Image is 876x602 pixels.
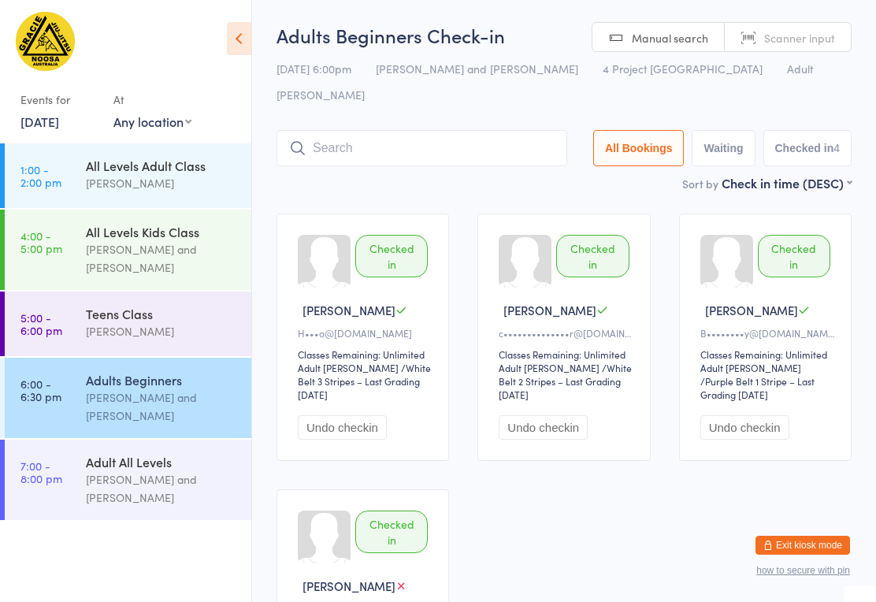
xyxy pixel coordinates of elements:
button: Undo checkin [499,415,588,440]
div: [PERSON_NAME] and [PERSON_NAME] [86,470,238,507]
span: [PERSON_NAME] [705,302,798,318]
div: Classes Remaining: Unlimited [499,347,633,361]
time: 7:00 - 8:00 pm [20,459,62,485]
div: Teens Class [86,305,238,322]
button: Exit kiosk mode [755,536,850,555]
a: 1:00 -2:00 pmAll Levels Adult Class[PERSON_NAME] [5,143,251,208]
span: [DATE] 6:00pm [277,61,351,76]
button: Waiting [692,130,755,166]
div: B••••••••y@[DOMAIN_NAME] [700,326,835,340]
div: Adults Beginners [86,371,238,388]
h2: Adults Beginners Check-in [277,22,852,48]
label: Sort by [682,176,718,191]
button: how to secure with pin [756,565,850,576]
span: [PERSON_NAME] [303,302,395,318]
span: Scanner input [764,30,835,46]
div: Adult All Levels [86,453,238,470]
time: 1:00 - 2:00 pm [20,163,61,188]
span: [PERSON_NAME] [303,578,395,594]
span: [PERSON_NAME] and [PERSON_NAME] [376,61,578,76]
div: At [113,87,191,113]
div: Checked in [556,235,629,277]
div: [PERSON_NAME] [86,322,238,340]
div: Classes Remaining: Unlimited [700,347,835,361]
button: Undo checkin [298,415,387,440]
div: c••••••••••••••r@[DOMAIN_NAME] [499,326,633,340]
div: [PERSON_NAME] and [PERSON_NAME] [86,240,238,277]
button: All Bookings [593,130,685,166]
div: Events for [20,87,98,113]
div: H•••o@[DOMAIN_NAME] [298,326,432,340]
time: 5:00 - 6:00 pm [20,311,62,336]
div: [PERSON_NAME] and [PERSON_NAME] [86,388,238,425]
span: 4 Project [GEOGRAPHIC_DATA] [603,61,763,76]
div: Adult [PERSON_NAME] [499,361,599,374]
span: [PERSON_NAME] [503,302,596,318]
div: Check in time (DESC) [722,174,852,191]
div: All Levels Kids Class [86,223,238,240]
input: Search [277,130,567,166]
a: [DATE] [20,113,59,130]
div: Checked in [355,235,428,277]
time: 4:00 - 5:00 pm [20,229,62,255]
div: Adult [PERSON_NAME] [700,361,801,374]
div: [PERSON_NAME] [86,174,238,192]
div: Checked in [355,511,428,553]
span: Manual search [632,30,708,46]
a: 5:00 -6:00 pmTeens Class[PERSON_NAME] [5,292,251,356]
span: / Purple Belt 1 Stripe – Last Grading [DATE] [700,374,815,401]
span: / White Belt 3 Stripes – Last Grading [DATE] [298,361,431,401]
div: Checked in [758,235,830,277]
div: Adult [PERSON_NAME] [298,361,399,374]
div: Any location [113,113,191,130]
button: Undo checkin [700,415,789,440]
span: / White Belt 2 Stripes – Last Grading [DATE] [499,361,632,401]
div: 4 [833,142,840,154]
button: Checked in4 [763,130,852,166]
img: Gracie Humaita Noosa [16,12,75,71]
a: 6:00 -6:30 pmAdults Beginners[PERSON_NAME] and [PERSON_NAME] [5,358,251,438]
time: 6:00 - 6:30 pm [20,377,61,403]
a: 4:00 -5:00 pmAll Levels Kids Class[PERSON_NAME] and [PERSON_NAME] [5,210,251,290]
a: 7:00 -8:00 pmAdult All Levels[PERSON_NAME] and [PERSON_NAME] [5,440,251,520]
div: Classes Remaining: Unlimited [298,347,432,361]
div: All Levels Adult Class [86,157,238,174]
